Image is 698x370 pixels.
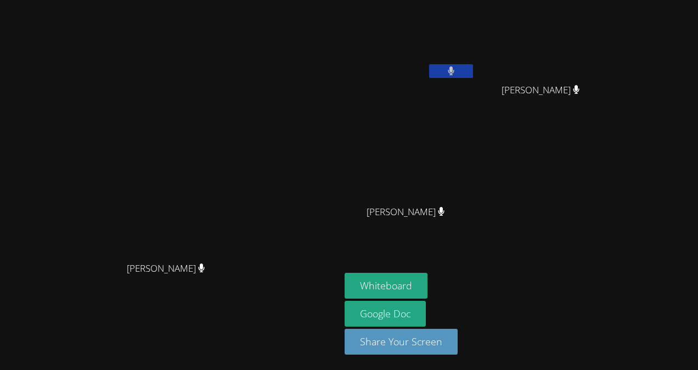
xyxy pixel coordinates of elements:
[345,301,426,327] a: Google Doc
[345,329,458,355] button: Share Your Screen
[502,82,580,98] span: [PERSON_NAME]
[127,261,205,277] span: [PERSON_NAME]
[345,273,427,299] button: Whiteboard
[367,204,445,220] span: [PERSON_NAME]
